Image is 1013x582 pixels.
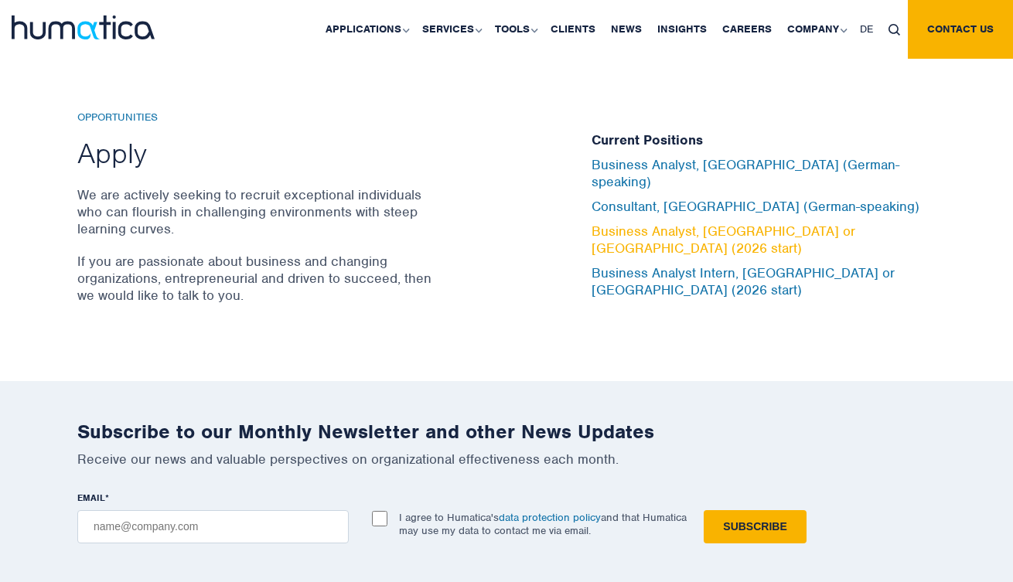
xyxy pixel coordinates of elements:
p: Receive our news and valuable perspectives on organizational effectiveness each month. [77,451,936,468]
p: We are actively seeking to recruit exceptional individuals who can flourish in challenging enviro... [77,186,437,237]
p: If you are passionate about business and changing organizations, entrepreneurial and driven to su... [77,253,437,304]
h5: Current Positions [592,132,936,149]
h2: Subscribe to our Monthly Newsletter and other News Updates [77,420,936,444]
input: name@company.com [77,510,349,543]
img: search_icon [889,24,900,36]
a: Business Analyst Intern, [GEOGRAPHIC_DATA] or [GEOGRAPHIC_DATA] (2026 start) [592,264,895,298]
a: Business Analyst, [GEOGRAPHIC_DATA] or [GEOGRAPHIC_DATA] (2026 start) [592,223,855,257]
input: I agree to Humatica'sdata protection policyand that Humatica may use my data to contact me via em... [372,511,387,526]
img: logo [12,15,155,39]
span: EMAIL [77,492,105,504]
h6: Opportunities [77,111,437,124]
a: data protection policy [499,511,601,524]
h2: Apply [77,135,437,171]
input: Subscribe [704,510,806,543]
a: Business Analyst, [GEOGRAPHIC_DATA] (German-speaking) [592,156,899,190]
a: Consultant, [GEOGRAPHIC_DATA] (German-speaking) [592,198,919,215]
span: DE [860,22,873,36]
p: I agree to Humatica's and that Humatica may use my data to contact me via email. [399,511,687,537]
